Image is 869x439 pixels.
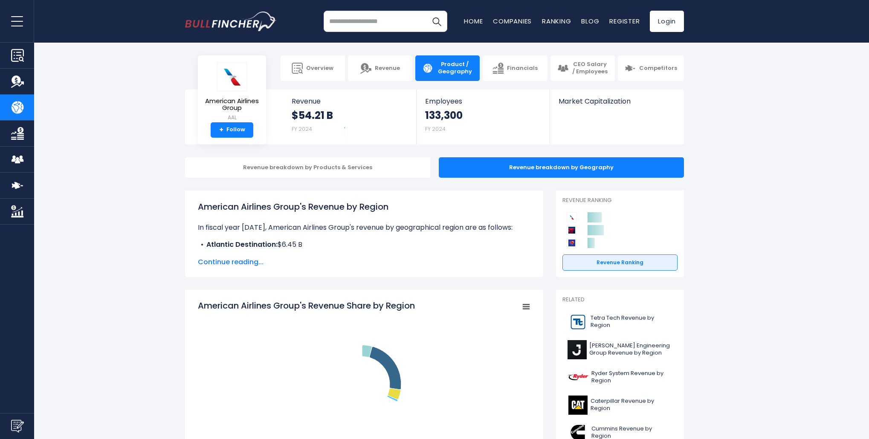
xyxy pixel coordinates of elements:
li: $6.45 B [198,240,530,250]
p: Related [562,296,678,303]
a: American Airlines Group AAL [204,62,260,122]
a: Home [464,17,483,26]
a: Ryder System Revenue by Region [562,366,678,389]
a: Revenue $54.21 B FY 2024 [283,90,417,144]
a: Product / Geography [415,55,480,81]
b: Domestic Destination: [206,250,284,260]
a: [PERSON_NAME] Engineering Group Revenue by Region [562,338,678,361]
p: Revenue Ranking [562,197,678,204]
img: R logo [568,368,589,387]
a: Competitors [618,55,684,81]
div: Revenue breakdown by Geography [439,157,684,178]
span: [PERSON_NAME] Engineering Group Revenue by Region [589,342,672,357]
strong: $54.21 B [292,109,333,122]
li: $35.34 B [198,250,530,260]
img: Delta Air Lines competitors logo [567,225,577,235]
span: Revenue [375,65,400,72]
a: Tetra Tech Revenue by Region [562,310,678,334]
button: Search [426,11,447,32]
small: FY 2024 [292,125,312,133]
span: American Airlines Group [205,98,259,112]
a: Employees 133,300 FY 2024 [417,90,549,144]
a: Revenue Ranking [562,254,678,271]
span: Competitors [639,65,677,72]
span: Product / Geography [437,61,473,75]
strong: + [219,126,223,134]
tspan: American Airlines Group's Revenue Share by Region [198,300,415,312]
h1: American Airlines Group's Revenue by Region [198,200,530,213]
span: Caterpillar Revenue by Region [591,398,672,412]
a: Overview [281,55,345,81]
span: Ryder System Revenue by Region [591,370,672,384]
a: Market Capitalization [550,90,683,120]
small: AAL [205,114,259,121]
span: CEO Salary / Employees [572,61,608,75]
span: Overview [306,65,333,72]
a: Register [609,17,640,26]
a: Login [650,11,684,32]
a: +Follow [211,122,253,138]
img: J logo [568,340,587,359]
span: Employees [425,97,541,105]
span: Financials [507,65,538,72]
span: Tetra Tech Revenue by Region [591,315,672,329]
a: Revenue [348,55,412,81]
a: Caterpillar Revenue by Region [562,393,678,417]
img: CAT logo [568,396,588,415]
a: Go to homepage [185,12,277,31]
img: Southwest Airlines Co. competitors logo [567,238,577,248]
a: CEO Salary / Employees [550,55,615,81]
a: Blog [581,17,599,26]
small: FY 2024 [425,125,446,133]
img: American Airlines Group competitors logo [567,212,577,222]
img: TTEK logo [568,312,588,332]
p: In fiscal year [DATE], American Airlines Group's revenue by geographical region are as follows: [198,222,530,233]
a: Companies [493,17,532,26]
span: Revenue [292,97,408,105]
b: Atlantic Destination: [206,240,278,249]
span: Continue reading... [198,257,530,267]
div: Revenue breakdown by Products & Services [185,157,430,178]
span: Market Capitalization [559,97,675,105]
a: Financials [483,55,547,81]
img: bullfincher logo [185,12,277,31]
a: Ranking [542,17,571,26]
strong: 133,300 [425,109,463,122]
